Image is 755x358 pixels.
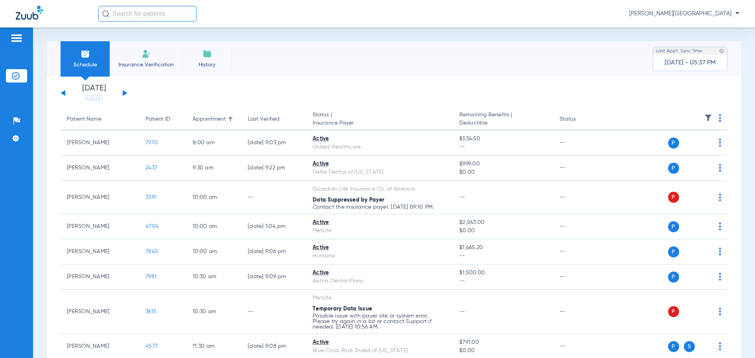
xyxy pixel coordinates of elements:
[459,347,547,355] span: $0.00
[61,181,139,214] td: [PERSON_NAME]
[719,114,721,122] img: group-dot-blue.svg
[459,244,547,252] span: $1,465.20
[719,222,721,230] img: group-dot-blue.svg
[553,130,606,156] td: --
[668,246,679,257] span: P
[116,61,177,69] span: Insurance Verification
[719,193,721,201] img: group-dot-blue.svg
[459,309,465,314] span: --
[668,221,679,232] span: P
[241,264,306,290] td: [DATE] 9:09 PM
[313,252,447,260] div: Humana
[67,115,133,123] div: Patient Name
[313,347,447,355] div: Blue Cross Blue Shield of [US_STATE]
[145,309,157,314] span: 3615
[459,143,547,151] span: --
[459,269,547,277] span: $1,500.00
[61,130,139,156] td: [PERSON_NAME]
[145,165,157,171] span: 2437
[453,108,553,130] th: Remaining Benefits |
[313,135,447,143] div: Active
[668,163,679,174] span: P
[719,139,721,147] img: group-dot-blue.svg
[668,138,679,149] span: P
[313,160,447,168] div: Active
[145,195,156,200] span: 3319
[186,239,241,264] td: 10:00 AM
[704,114,712,122] img: filter.svg
[203,49,212,59] img: History
[459,135,547,143] span: $534.50
[98,6,197,22] input: Search for patients
[459,195,465,200] span: --
[719,273,721,281] img: group-dot-blue.svg
[145,140,158,145] span: 7970
[70,84,118,102] li: [DATE]
[459,252,547,260] span: --
[61,264,139,290] td: [PERSON_NAME]
[719,248,721,255] img: group-dot-blue.svg
[61,214,139,239] td: [PERSON_NAME]
[248,115,300,123] div: Last Verified
[193,115,235,123] div: Appointment
[719,48,724,54] img: last sync help info
[553,239,606,264] td: --
[186,290,241,334] td: 10:30 AM
[186,156,241,181] td: 9:30 AM
[665,59,716,67] span: [DATE] - 05:37 PM
[248,115,280,123] div: Last Verified
[186,264,241,290] td: 10:30 AM
[186,181,241,214] td: 10:00 AM
[61,290,139,334] td: [PERSON_NAME]
[241,130,306,156] td: [DATE] 9:03 PM
[67,115,101,123] div: Patient Name
[459,227,547,235] span: $0.00
[313,197,384,203] span: Data Suppressed by Payer
[313,168,447,176] div: Delta Dental of [US_STATE]
[145,343,158,349] span: 4577
[553,181,606,214] td: --
[656,47,703,55] span: Last Appt. Sync Time:
[313,218,447,227] div: Active
[313,143,447,151] div: United Healthcare
[313,338,447,347] div: Active
[313,227,447,235] div: MetLife
[186,130,241,156] td: 8:00 AM
[313,204,447,210] p: Contact the insurance payer. [DATE] 09:10 PM.
[188,61,226,69] span: History
[719,164,721,172] img: group-dot-blue.svg
[668,306,679,317] span: P
[313,244,447,252] div: Active
[719,308,721,316] img: group-dot-blue.svg
[186,214,241,239] td: 10:00 AM
[241,239,306,264] td: [DATE] 9:06 PM
[313,294,447,302] div: MetLife
[70,94,118,102] a: [DATE]
[193,115,226,123] div: Appointment
[145,249,158,254] span: 7845
[142,49,151,59] img: Manual Insurance Verification
[553,214,606,239] td: --
[313,277,447,285] div: Aetna Dental Plans
[241,156,306,181] td: [DATE] 9:22 PM
[459,160,547,168] span: $999.00
[668,272,679,283] span: P
[459,338,547,347] span: $791.00
[459,218,547,227] span: $2,063.00
[61,239,139,264] td: [PERSON_NAME]
[553,108,606,130] th: Status
[145,115,180,123] div: Patient ID
[553,156,606,181] td: --
[10,33,23,43] img: hamburger-icon
[313,313,447,330] p: Possible issue with payer site or system error. Please try again in a bit or contact Support if n...
[459,119,547,127] span: Deductible
[668,192,679,203] span: P
[553,290,606,334] td: --
[313,119,447,127] span: Insurance Payer
[684,341,695,352] span: S
[459,277,547,285] span: --
[668,341,679,352] span: P
[102,10,109,17] img: Search Icon
[719,342,721,350] img: group-dot-blue.svg
[145,274,157,279] span: 7981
